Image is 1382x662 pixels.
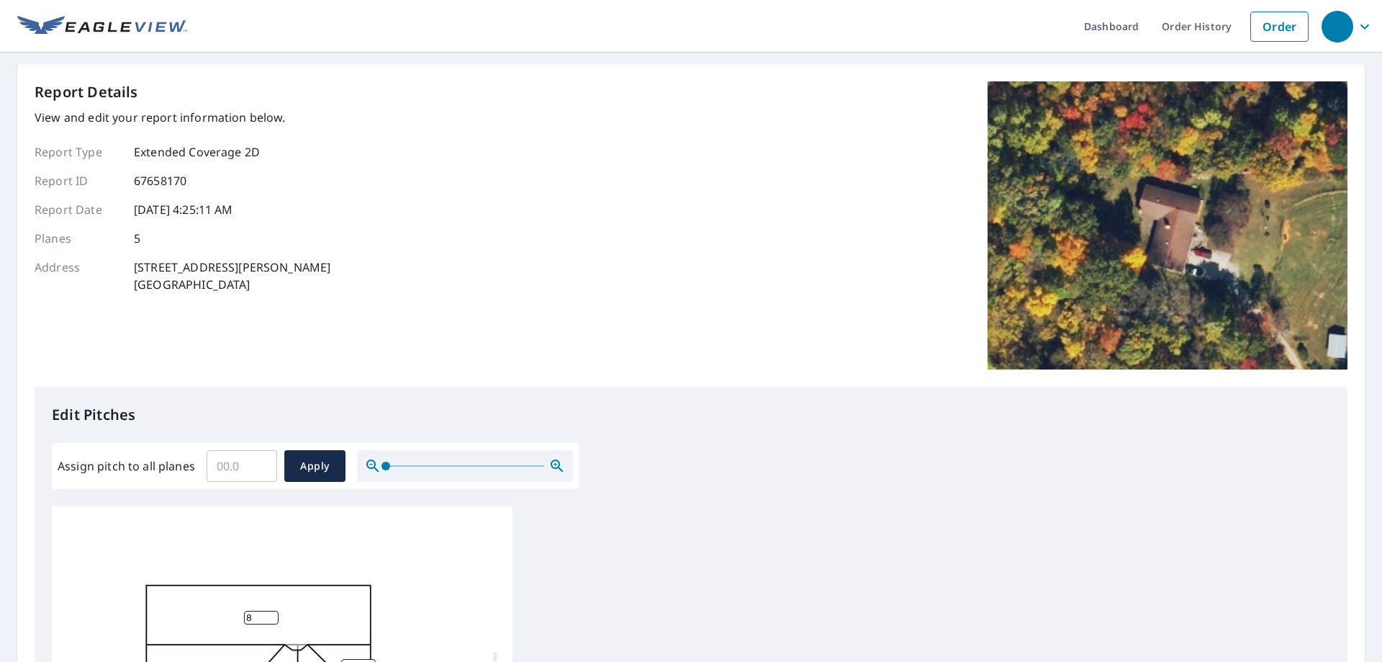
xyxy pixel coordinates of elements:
[52,404,1330,426] p: Edit Pitches
[207,446,277,486] input: 00.0
[35,259,121,293] p: Address
[35,81,138,103] p: Report Details
[17,16,187,37] img: EV Logo
[35,109,330,126] p: View and edit your report information below.
[58,457,195,475] label: Assign pitch to all planes
[35,172,121,189] p: Report ID
[134,230,140,247] p: 5
[296,457,334,475] span: Apply
[284,450,345,482] button: Apply
[134,259,330,293] p: [STREET_ADDRESS][PERSON_NAME] [GEOGRAPHIC_DATA]
[134,143,260,161] p: Extended Coverage 2D
[35,230,121,247] p: Planes
[35,201,121,218] p: Report Date
[134,172,186,189] p: 67658170
[35,143,121,161] p: Report Type
[134,201,233,218] p: [DATE] 4:25:11 AM
[988,81,1347,370] img: Top image
[1250,12,1309,42] a: Order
